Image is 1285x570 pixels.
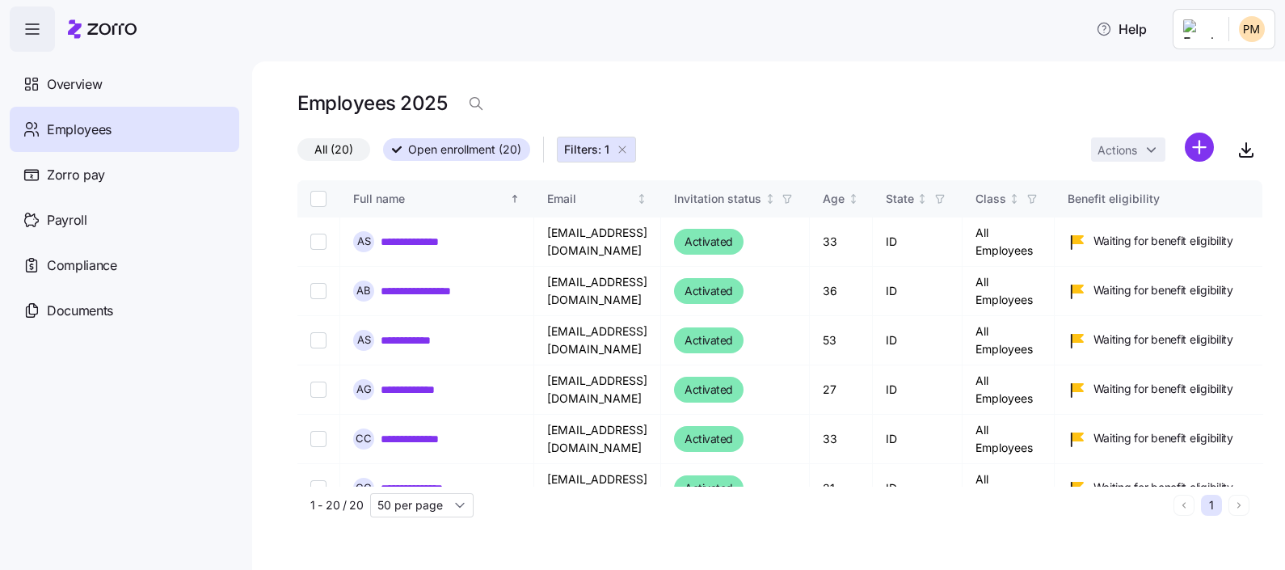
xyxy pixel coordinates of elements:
span: Waiting for benefit eligibility [1093,479,1233,496]
span: Activated [685,331,733,350]
h1: Employees 2025 [297,91,447,116]
span: Filters: 1 [564,141,609,158]
th: AgeNot sorted [810,180,873,217]
span: Waiting for benefit eligibility [1093,381,1233,397]
td: ID [873,267,963,316]
td: 27 [810,365,873,415]
td: ID [873,316,963,365]
span: Waiting for benefit eligibility [1093,282,1233,298]
td: ID [873,365,963,415]
td: ID [873,217,963,267]
span: Activated [685,232,733,251]
div: Not sorted [636,193,647,205]
td: 33 [810,217,873,267]
td: [EMAIL_ADDRESS][DOMAIN_NAME] [534,415,661,464]
td: 31 [810,464,873,513]
td: [EMAIL_ADDRESS][DOMAIN_NAME] [534,464,661,513]
a: Documents [10,288,239,333]
div: Invitation status [674,190,761,208]
input: Select record 5 [310,431,327,447]
th: EmailNot sorted [534,180,661,217]
span: Waiting for benefit eligibility [1093,430,1233,446]
span: Payroll [47,210,87,230]
span: C G [356,483,372,493]
td: [EMAIL_ADDRESS][DOMAIN_NAME] [534,365,661,415]
th: Invitation statusNot sorted [661,180,810,217]
button: Help [1083,13,1160,45]
div: Not sorted [1009,193,1020,205]
th: Full nameSorted ascending [340,180,534,217]
span: Activated [685,429,733,449]
button: Actions [1091,137,1165,162]
span: A S [357,335,371,345]
div: Email [547,190,634,208]
td: All Employees [963,464,1055,513]
td: 53 [810,316,873,365]
span: Help [1096,19,1147,39]
svg: add icon [1185,133,1214,162]
a: Zorro pay [10,152,239,197]
span: All (20) [314,139,353,160]
input: Select record 2 [310,283,327,299]
span: A S [357,236,371,247]
input: Select record 4 [310,382,327,398]
span: A B [356,285,371,296]
td: [EMAIL_ADDRESS][DOMAIN_NAME] [534,267,661,316]
button: Filters: 1 [557,137,636,163]
input: Select record 1 [310,234,327,250]
div: Not sorted [765,193,776,205]
a: Employees [10,107,239,152]
td: [EMAIL_ADDRESS][DOMAIN_NAME] [534,217,661,267]
span: Activated [685,479,733,498]
span: A G [356,384,372,395]
div: Not sorted [848,193,859,205]
th: StateNot sorted [873,180,963,217]
a: Compliance [10,243,239,288]
button: Previous page [1173,495,1194,516]
input: Select all records [310,191,327,207]
button: 1 [1201,495,1222,516]
td: All Employees [963,316,1055,365]
span: Zorro pay [47,165,105,185]
td: [EMAIL_ADDRESS][DOMAIN_NAME] [534,316,661,365]
td: All Employees [963,267,1055,316]
span: Compliance [47,255,117,276]
span: Documents [47,301,113,321]
span: Activated [685,281,733,301]
img: b342f9d40e669418a9cb2a5a2192666d [1239,16,1265,42]
td: ID [873,415,963,464]
span: Actions [1098,145,1137,156]
td: ID [873,464,963,513]
td: 33 [810,415,873,464]
div: Not sorted [916,193,928,205]
div: Full name [353,190,507,208]
input: Select record 3 [310,332,327,348]
th: ClassNot sorted [963,180,1055,217]
span: Waiting for benefit eligibility [1093,233,1233,249]
span: Open enrollment (20) [408,139,521,160]
div: Benefit eligibility [1068,190,1265,208]
img: Employer logo [1183,19,1215,39]
span: Waiting for benefit eligibility [1093,331,1233,348]
td: 36 [810,267,873,316]
span: C C [356,433,372,444]
td: All Employees [963,365,1055,415]
td: All Employees [963,217,1055,267]
div: State [886,190,914,208]
a: Overview [10,61,239,107]
span: 1 - 20 / 20 [310,497,364,513]
input: Select record 6 [310,480,327,496]
span: Activated [685,380,733,399]
a: Payroll [10,197,239,243]
div: Class [975,190,1006,208]
span: Overview [47,74,102,95]
div: Sorted ascending [509,193,520,205]
td: All Employees [963,415,1055,464]
div: Age [823,190,845,208]
button: Next page [1228,495,1249,516]
span: Employees [47,120,112,140]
